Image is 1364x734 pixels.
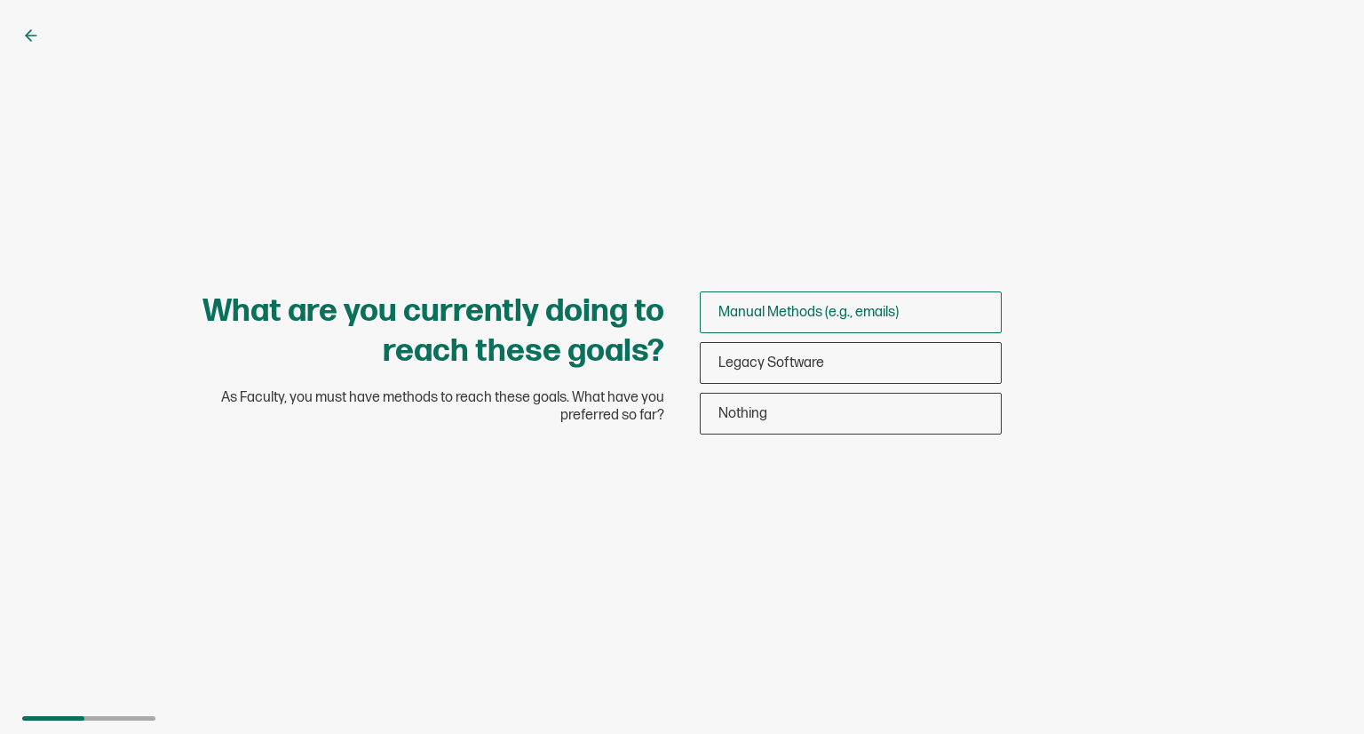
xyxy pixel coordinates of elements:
[167,291,664,371] h1: What are you currently doing to reach these goals?
[1275,649,1364,734] iframe: Chat Widget
[718,405,767,422] span: Nothing
[718,355,824,371] span: Legacy Software
[167,389,664,425] span: As Faculty, you must have methods to reach these goals. What have you preferred so far?
[718,304,899,321] span: Manual Methods (e.g., emails)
